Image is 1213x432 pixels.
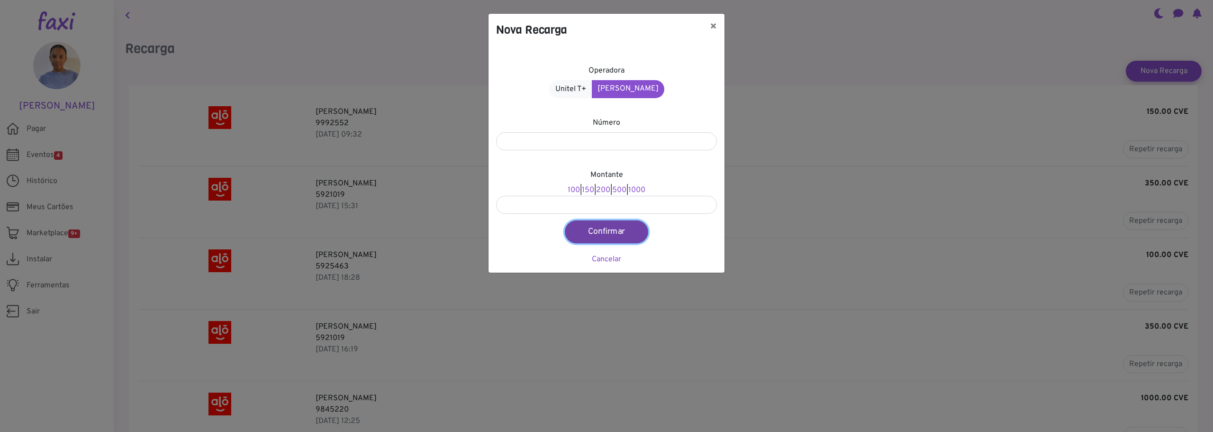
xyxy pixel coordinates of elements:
[568,185,580,195] a: 100
[628,185,645,195] a: 1000
[496,21,567,38] h4: Nova Recarga
[596,185,610,195] a: 200
[593,117,620,129] label: Número
[565,221,648,243] button: Confirmar
[590,169,623,181] label: Montante
[549,80,592,98] a: Unitel T+
[588,65,625,76] label: Operadora
[592,80,664,98] a: [PERSON_NAME]
[702,14,724,40] button: ×
[612,185,626,195] a: 500
[496,169,717,214] div: | | | |
[592,255,621,264] a: Cancelar
[582,185,594,195] a: 150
